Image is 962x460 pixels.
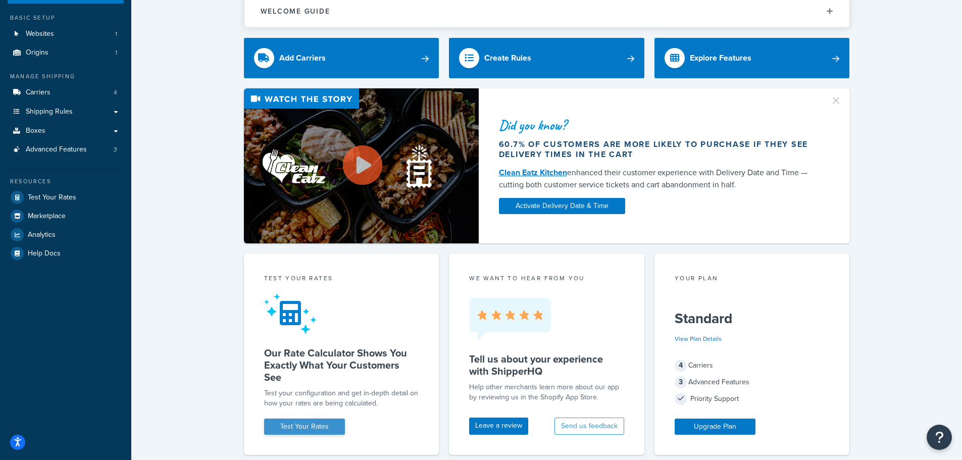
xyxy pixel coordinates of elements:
[675,274,830,285] div: Your Plan
[469,353,624,377] h5: Tell us about your experience with ShipperHQ
[675,419,755,435] a: Upgrade Plan
[469,274,624,283] p: we want to hear from you
[8,244,124,263] a: Help Docs
[8,43,124,62] li: Origins
[244,88,479,243] img: Video thumbnail
[26,145,87,154] span: Advanced Features
[8,83,124,102] a: Carriers4
[264,419,345,435] a: Test Your Rates
[8,43,124,62] a: Origins1
[115,48,117,57] span: 1
[927,425,952,450] button: Open Resource Center
[469,382,624,402] p: Help other merchants learn more about our app by reviewing us in the Shopify App Store.
[554,418,624,435] button: Send us feedback
[499,167,567,178] a: Clean Eatz Kitchen
[279,51,326,65] div: Add Carriers
[114,88,117,97] span: 4
[8,72,124,81] div: Manage Shipping
[8,14,124,22] div: Basic Setup
[26,108,73,116] span: Shipping Rules
[28,212,66,221] span: Marketplace
[469,418,528,435] a: Leave a review
[675,334,722,343] a: View Plan Details
[115,30,117,38] span: 1
[261,8,330,15] h2: Welcome Guide
[264,388,419,408] div: Test your configuration and get in-depth detail on how your rates are being calculated.
[499,118,818,132] div: Did you know?
[244,38,439,78] a: Add Carriers
[8,25,124,43] li: Websites
[8,207,124,225] a: Marketplace
[8,140,124,159] li: Advanced Features
[690,51,751,65] div: Explore Features
[28,249,61,258] span: Help Docs
[8,177,124,186] div: Resources
[675,311,830,327] h5: Standard
[8,188,124,207] a: Test Your Rates
[675,375,830,389] div: Advanced Features
[675,392,830,406] div: Priority Support
[26,48,48,57] span: Origins
[26,88,50,97] span: Carriers
[26,30,54,38] span: Websites
[8,25,124,43] a: Websites1
[26,127,45,135] span: Boxes
[264,347,419,383] h5: Our Rate Calculator Shows You Exactly What Your Customers See
[449,38,644,78] a: Create Rules
[8,140,124,159] a: Advanced Features3
[499,167,818,191] div: enhanced their customer experience with Delivery Date and Time — cutting both customer service ti...
[264,274,419,285] div: Test your rates
[675,360,687,372] span: 4
[8,83,124,102] li: Carriers
[114,145,117,154] span: 3
[675,359,830,373] div: Carriers
[499,139,818,160] div: 60.7% of customers are more likely to purchase if they see delivery times in the cart
[8,226,124,244] a: Analytics
[8,103,124,121] a: Shipping Rules
[675,376,687,388] span: 3
[499,198,625,214] a: Activate Delivery Date & Time
[8,122,124,140] a: Boxes
[654,38,850,78] a: Explore Features
[28,231,56,239] span: Analytics
[28,193,76,202] span: Test Your Rates
[484,51,531,65] div: Create Rules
